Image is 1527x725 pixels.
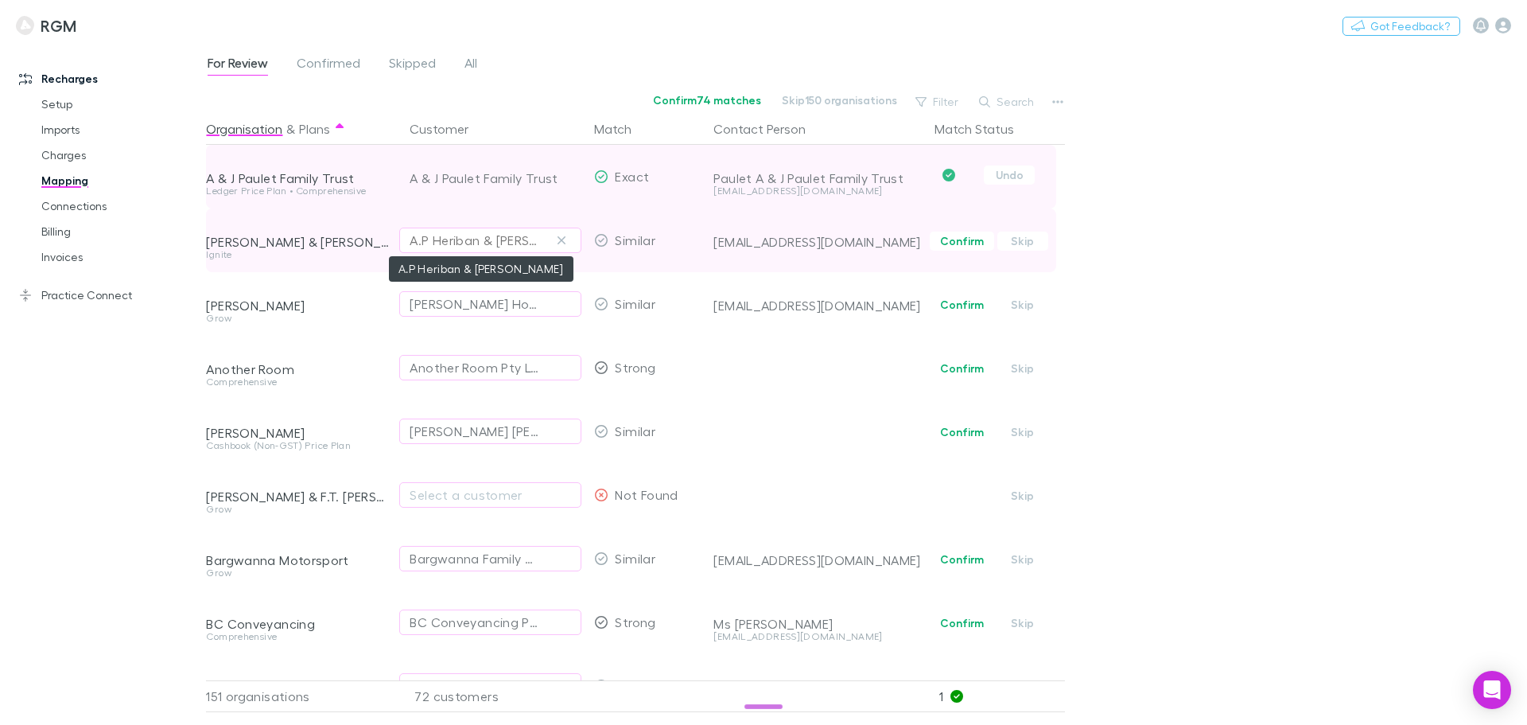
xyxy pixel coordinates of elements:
button: Skip [997,232,1048,251]
button: Skip [997,614,1048,633]
div: [PERSON_NAME] Homes Pty Ltd [410,294,539,314]
span: Strong [615,614,655,630]
div: Select a customer [410,485,571,505]
div: [PERSON_NAME] [206,425,390,441]
a: Mapping [25,168,215,193]
div: Another Room Pty Ltd [410,358,539,377]
button: BC Conveyancing Pty Ltd [399,610,581,635]
button: Skip [997,423,1048,442]
a: Setup [25,92,215,117]
div: Bargwanna Motorsport [206,552,390,568]
div: Open Intercom Messenger [1473,671,1511,709]
button: Plans [299,113,330,145]
div: [PERSON_NAME] [206,680,390,696]
button: Confirm [930,677,994,696]
button: Confirm [930,614,994,633]
button: [PERSON_NAME] [PERSON_NAME] [399,419,581,444]
div: Ignite [206,250,390,259]
a: Recharges [3,66,215,92]
div: Paulet A & J Paulet Family Trust [713,170,922,186]
span: Similar [615,678,655,693]
div: A & J Paulet Family Trust [410,146,581,210]
button: Undo [984,166,1035,185]
a: Connections [25,193,215,219]
div: Comprehensive [206,377,390,387]
button: Got Feedback? [1342,17,1460,36]
svg: Confirmed [942,169,955,181]
button: Skip [997,677,1048,696]
button: Contact Person [713,113,825,145]
div: [PERSON_NAME] & F.T. [PERSON_NAME] Bloodstock Pty Ltd & Copefield Developments Pty Ltd [206,489,390,505]
span: Strong [615,360,655,375]
span: Confirmed [297,55,360,76]
div: [EMAIL_ADDRESS][DOMAIN_NAME] [713,186,922,196]
span: Similar [615,551,655,566]
div: A & J Paulet Family Trust [206,170,390,186]
a: Billing [25,219,215,244]
a: Charges [25,142,215,168]
h3: RGM [41,16,76,35]
button: Skip [997,359,1048,378]
div: [PERSON_NAME] [PERSON_NAME] [410,676,539,696]
div: Bargwanna Family Trust [410,549,539,568]
div: Ledger Price Plan • Comprehensive [206,186,390,196]
a: Imports [25,117,215,142]
div: 72 customers [397,680,588,712]
button: Confirm [930,423,994,442]
button: [PERSON_NAME] Homes Pty Ltd [399,291,581,317]
div: [EMAIL_ADDRESS][DOMAIN_NAME] [713,552,922,568]
span: All [464,55,477,76]
a: Invoices [25,244,215,270]
button: Skip [997,295,1048,314]
div: & [206,113,390,145]
button: Confirm [930,359,994,378]
p: 1 [939,681,1065,711]
div: [PERSON_NAME] [713,680,922,696]
div: Comprehensive [206,632,390,641]
div: [PERSON_NAME] & [PERSON_NAME] [206,234,390,250]
a: RGM [6,6,87,45]
div: [PERSON_NAME] [206,298,390,314]
span: Exact [615,169,649,184]
div: 151 organisations [206,680,397,712]
div: Another Room [206,361,390,377]
button: Another Room Pty Ltd [399,355,581,380]
div: [EMAIL_ADDRESS][DOMAIN_NAME] [713,632,922,641]
div: Grow [206,568,390,578]
span: Skipped [389,55,436,76]
div: BC Conveyancing Pty Ltd [410,613,539,632]
div: Ms [PERSON_NAME] [713,616,922,632]
button: Customer [410,113,488,145]
a: Practice Connect [3,283,215,308]
div: Cashbook (Non-GST) Price Plan [206,441,390,450]
div: [PERSON_NAME] [PERSON_NAME] [410,422,539,441]
button: Select a customer [399,482,581,508]
span: Similar [615,296,655,311]
button: Search [971,92,1043,111]
div: [EMAIL_ADDRESS][DOMAIN_NAME] [713,298,922,314]
button: Confirm [930,550,994,569]
button: Bargwanna Family Trust [399,546,581,571]
div: A.P Heriban & [PERSON_NAME] [410,231,539,250]
div: Grow [206,505,390,514]
button: Match [594,113,651,145]
span: Not Found [615,487,678,502]
div: [EMAIL_ADDRESS][DOMAIN_NAME] [713,234,922,250]
button: Filter [907,92,968,111]
button: Confirm [930,295,994,314]
button: Confirm74 matches [643,91,771,110]
div: BC Conveyancing [206,616,390,632]
span: Similar [615,423,655,439]
button: Skip [997,486,1048,505]
button: Match Status [934,113,1033,145]
button: Confirm [930,232,994,251]
div: Grow [206,314,390,323]
button: Skip [997,550,1048,569]
button: Skip150 organisations [771,91,907,110]
button: Organisation [206,113,282,145]
span: For Review [208,55,268,76]
span: Similar [615,232,655,248]
img: RGM's Logo [16,16,34,35]
button: [PERSON_NAME] [PERSON_NAME] [399,673,581,699]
